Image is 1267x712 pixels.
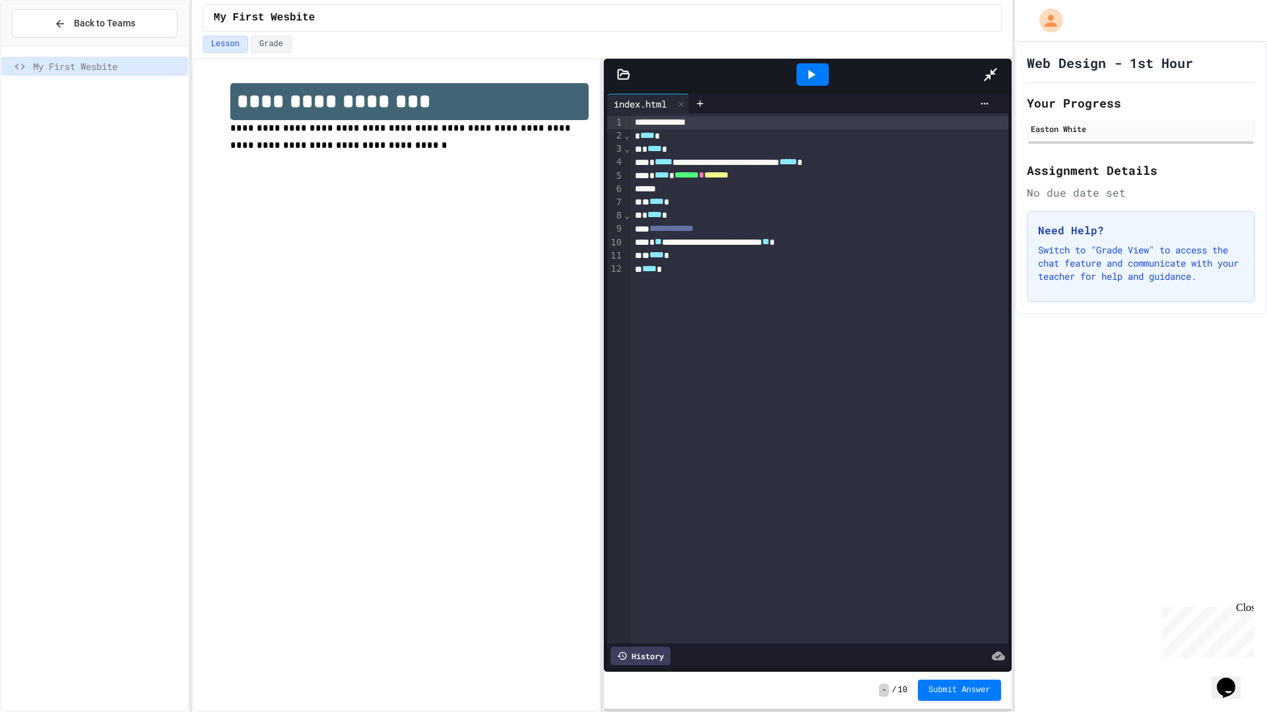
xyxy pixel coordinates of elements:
[607,209,624,222] div: 8
[1027,161,1255,179] h2: Assignment Details
[607,249,624,263] div: 11
[898,685,907,696] span: 10
[607,129,624,143] div: 2
[610,647,670,665] div: History
[1027,185,1255,201] div: No due date set
[928,685,991,696] span: Submit Answer
[607,236,624,249] div: 10
[74,16,135,30] span: Back to Teams
[33,59,183,73] span: My First Wesbite
[607,170,624,183] div: 5
[892,685,896,696] span: /
[1025,5,1066,36] div: My Account
[1212,659,1254,699] iframe: chat widget
[1038,222,1244,238] h3: Need Help?
[12,9,178,38] button: Back to Teams
[624,210,630,220] span: Fold line
[5,5,91,84] div: Chat with us now!Close
[607,116,624,129] div: 1
[1031,123,1251,135] div: Easton White
[607,156,624,169] div: 4
[214,10,315,26] span: My First Wesbite
[1027,53,1193,72] h1: Web Design - 1st Hour
[607,143,624,156] div: 3
[624,143,630,154] span: Fold line
[607,196,624,209] div: 7
[607,263,624,276] div: 12
[251,36,292,53] button: Grade
[203,36,248,53] button: Lesson
[918,680,1001,701] button: Submit Answer
[879,684,889,697] span: -
[607,222,624,236] div: 9
[607,94,690,113] div: index.html
[1027,94,1255,112] h2: Your Progress
[607,183,624,196] div: 6
[1157,602,1254,658] iframe: chat widget
[607,97,673,111] div: index.html
[624,130,630,141] span: Fold line
[1038,243,1244,283] p: Switch to "Grade View" to access the chat feature and communicate with your teacher for help and ...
